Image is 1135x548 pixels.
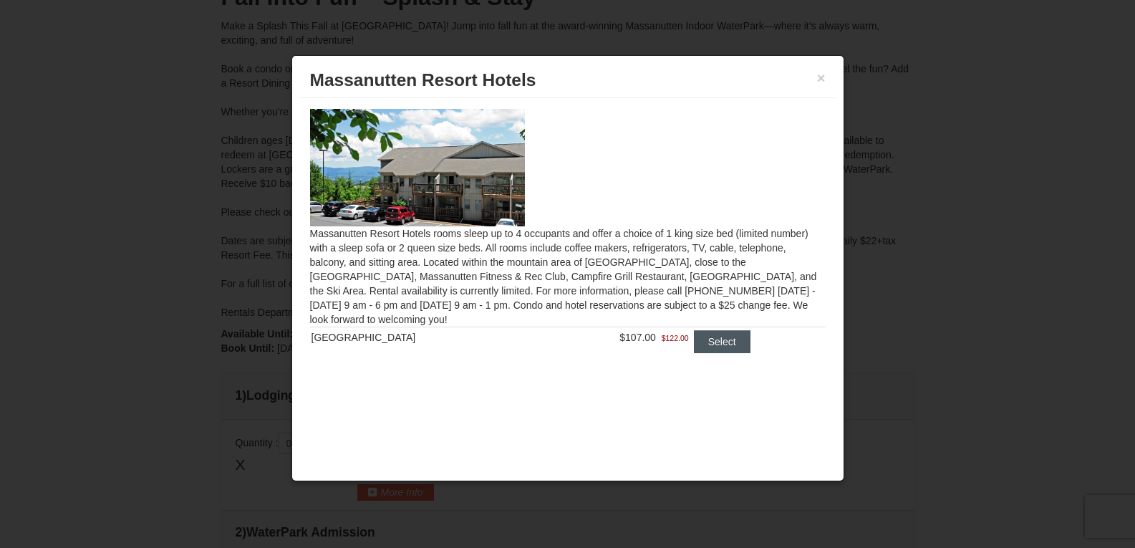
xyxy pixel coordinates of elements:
span: Massanutten Resort Hotels [310,70,536,90]
div: [GEOGRAPHIC_DATA] [311,330,536,345]
div: Massanutten Resort Hotels rooms sleep up to 4 occupants and offer a choice of 1 king size bed (li... [299,98,836,382]
img: 19219026-1-e3b4ac8e.jpg [310,109,525,226]
button: × [817,71,826,85]
button: Select [694,330,750,353]
span: $122.00 [662,331,689,345]
span: $107.00 [619,332,656,343]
